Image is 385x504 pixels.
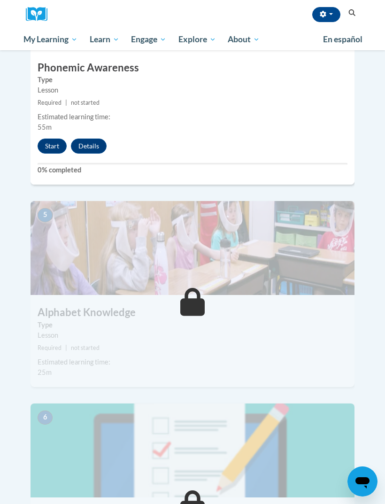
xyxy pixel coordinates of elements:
[38,112,347,122] div: Estimated learning time:
[90,34,119,45] span: Learn
[38,139,67,154] button: Start
[71,344,100,351] span: not started
[38,357,347,367] div: Estimated learning time:
[178,34,216,45] span: Explore
[38,411,53,425] span: 6
[16,29,369,50] div: Main menu
[31,403,354,497] img: Course Image
[65,344,67,351] span: |
[31,61,354,75] h3: Phonemic Awareness
[347,466,377,496] iframe: Button to launch messaging window
[26,7,54,22] a: Cox Campus
[23,34,77,45] span: My Learning
[312,7,340,22] button: Account Settings
[38,123,52,131] span: 55m
[31,305,354,320] h3: Alphabet Knowledge
[38,368,52,376] span: 25m
[228,34,260,45] span: About
[345,8,359,19] button: Search
[38,165,347,175] label: 0% completed
[38,85,347,95] div: Lesson
[38,99,62,106] span: Required
[84,29,125,50] a: Learn
[31,201,354,295] img: Course Image
[71,99,100,106] span: not started
[38,208,53,222] span: 5
[317,30,369,49] a: En español
[222,29,266,50] a: About
[172,29,222,50] a: Explore
[125,29,172,50] a: Engage
[38,75,347,85] label: Type
[131,34,166,45] span: Engage
[17,29,84,50] a: My Learning
[38,320,347,330] label: Type
[323,34,362,44] span: En español
[26,7,54,22] img: Logo brand
[71,139,107,154] button: Details
[38,344,62,351] span: Required
[65,99,67,106] span: |
[38,330,347,341] div: Lesson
